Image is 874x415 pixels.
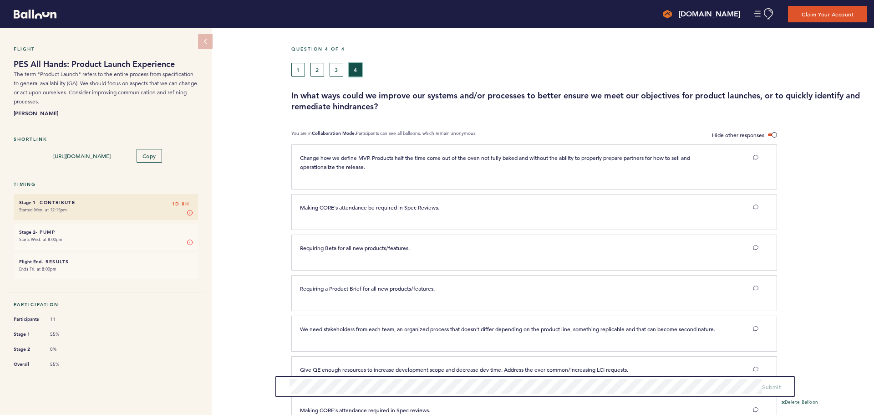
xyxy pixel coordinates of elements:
[19,259,193,265] h6: - Results
[14,315,41,324] span: Participants
[14,360,41,369] span: Overall
[50,316,77,323] span: 11
[300,244,410,251] span: Requiring Beta for all new products/features.
[330,63,343,77] button: 3
[300,406,430,414] span: Making CORE's attendance required in Spec reviews.
[7,9,56,19] a: Balloon
[300,154,691,170] span: Change how we define MVP. Products half the time come out of the oven not fully baked and without...
[14,10,56,19] svg: Balloon
[349,63,362,77] button: 4
[300,204,439,211] span: Making CORE's attendance be required in Spec Reviews.
[310,63,324,77] button: 2
[754,8,774,20] button: Manage Account
[291,130,477,140] p: You are in Participants can see all balloons, which remain anonymous.
[782,399,818,406] button: Delete Balloon
[291,46,867,52] h5: Question 4 of 4
[50,331,77,338] span: 55%
[19,200,36,205] small: Stage 1
[19,259,41,265] small: Flight End
[50,361,77,368] span: 55%
[14,302,198,307] h5: Participation
[14,345,41,354] span: Stage 2
[14,59,198,70] h1: PES All Hands: Product Launch Experience
[312,130,356,136] b: Collaboration Mode.
[14,330,41,339] span: Stage 1
[14,71,197,105] span: The term "Product Launch" refers to the entire process from specification to general availability...
[679,9,740,20] h4: [DOMAIN_NAME]
[712,131,764,138] span: Hide other responses
[14,46,198,52] h5: Flight
[19,229,193,235] h6: - Pump
[142,152,156,159] span: Copy
[19,207,67,213] time: Started Mon. at 12:15pm
[172,200,189,209] span: 1D 8H
[14,181,198,187] h5: Timing
[762,383,781,390] span: Submit
[19,266,56,272] time: Ends Fri. at 8:00pm
[50,346,77,353] span: 0%
[14,136,198,142] h5: Shortlink
[19,229,36,235] small: Stage 2
[137,149,162,163] button: Copy
[14,108,198,118] b: [PERSON_NAME]
[291,90,867,112] h3: In what ways could we improve our systems and/or processes to better ensure we meet our objective...
[788,6,867,22] button: Claim Your Account
[19,200,193,205] h6: - Contribute
[300,285,435,292] span: Requiring a Product Brief for all new products/features.
[19,236,62,242] time: Starts Wed. at 8:00pm
[762,382,781,391] button: Submit
[291,63,305,77] button: 1
[300,366,628,373] span: Give QE enough resources to increase development scope and decrease dev time. Address the ever co...
[300,325,715,333] span: We need stakeholders from each team, an organized process that doesn't differ depending on the pr...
